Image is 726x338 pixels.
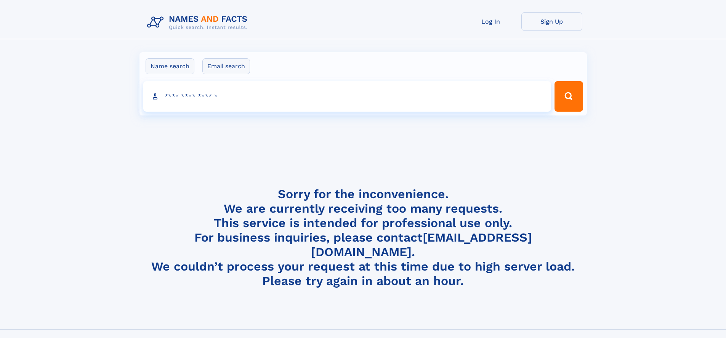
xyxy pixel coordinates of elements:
[521,12,582,31] a: Sign Up
[311,230,532,259] a: [EMAIL_ADDRESS][DOMAIN_NAME]
[146,58,194,74] label: Name search
[202,58,250,74] label: Email search
[144,187,582,288] h4: Sorry for the inconvenience. We are currently receiving too many requests. This service is intend...
[460,12,521,31] a: Log In
[143,81,551,112] input: search input
[555,81,583,112] button: Search Button
[144,12,254,33] img: Logo Names and Facts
